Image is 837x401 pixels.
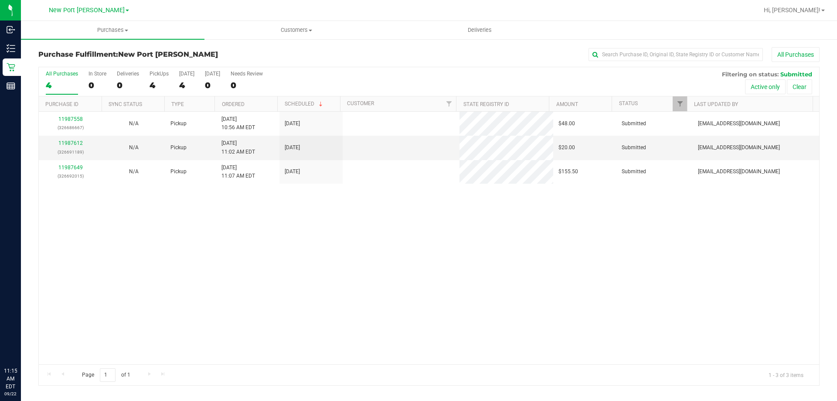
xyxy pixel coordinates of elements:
[558,144,575,152] span: $20.00
[118,50,218,58] span: New Port [PERSON_NAME]
[388,21,572,39] a: Deliveries
[44,172,97,180] p: (326692015)
[49,7,125,14] span: New Port [PERSON_NAME]
[205,80,220,90] div: 0
[129,168,139,176] button: N/A
[46,80,78,90] div: 4
[556,101,578,107] a: Amount
[222,101,245,107] a: Ordered
[46,71,78,77] div: All Purchases
[347,100,374,106] a: Customer
[205,71,220,77] div: [DATE]
[221,139,255,156] span: [DATE] 11:02 AM EDT
[7,25,15,34] inline-svg: Inbound
[772,47,820,62] button: All Purchases
[129,168,139,175] span: Not Applicable
[619,100,638,106] a: Status
[129,144,139,151] span: Not Applicable
[285,120,300,128] span: [DATE]
[170,168,187,176] span: Pickup
[558,120,575,128] span: $48.00
[558,168,578,176] span: $155.50
[622,120,646,128] span: Submitted
[787,79,812,94] button: Clear
[722,71,779,78] span: Filtering on status:
[622,144,646,152] span: Submitted
[780,71,812,78] span: Submitted
[673,96,687,111] a: Filter
[58,165,83,171] a: 11987649
[58,116,83,122] a: 11987558
[204,21,388,39] a: Customers
[129,120,139,128] button: N/A
[285,101,324,107] a: Scheduled
[88,71,106,77] div: In Store
[4,367,17,391] p: 11:15 AM EDT
[150,71,169,77] div: PickUps
[129,120,139,127] span: Not Applicable
[9,331,35,357] iframe: Resource center
[231,80,263,90] div: 0
[764,7,820,14] span: Hi, [PERSON_NAME]!
[179,71,194,77] div: [DATE]
[38,51,299,58] h3: Purchase Fulfillment:
[129,144,139,152] button: N/A
[463,101,509,107] a: State Registry ID
[44,148,97,156] p: (326691189)
[45,101,78,107] a: Purchase ID
[205,26,388,34] span: Customers
[170,120,187,128] span: Pickup
[21,26,204,34] span: Purchases
[75,368,137,382] span: Page of 1
[442,96,456,111] a: Filter
[4,391,17,397] p: 09/22
[117,71,139,77] div: Deliveries
[170,144,187,152] span: Pickup
[589,48,763,61] input: Search Purchase ID, Original ID, State Registry ID or Customer Name...
[694,101,738,107] a: Last Updated By
[456,26,504,34] span: Deliveries
[698,144,780,152] span: [EMAIL_ADDRESS][DOMAIN_NAME]
[179,80,194,90] div: 4
[762,368,810,381] span: 1 - 3 of 3 items
[150,80,169,90] div: 4
[117,80,139,90] div: 0
[44,123,97,132] p: (326686667)
[21,21,204,39] a: Purchases
[698,120,780,128] span: [EMAIL_ADDRESS][DOMAIN_NAME]
[221,115,255,132] span: [DATE] 10:56 AM EDT
[221,164,255,180] span: [DATE] 11:07 AM EDT
[7,63,15,72] inline-svg: Retail
[285,168,300,176] span: [DATE]
[698,168,780,176] span: [EMAIL_ADDRESS][DOMAIN_NAME]
[745,79,786,94] button: Active only
[7,44,15,53] inline-svg: Inventory
[88,80,106,90] div: 0
[171,101,184,107] a: Type
[231,71,263,77] div: Needs Review
[58,140,83,146] a: 11987612
[285,144,300,152] span: [DATE]
[109,101,142,107] a: Sync Status
[7,82,15,90] inline-svg: Reports
[622,168,646,176] span: Submitted
[100,368,116,382] input: 1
